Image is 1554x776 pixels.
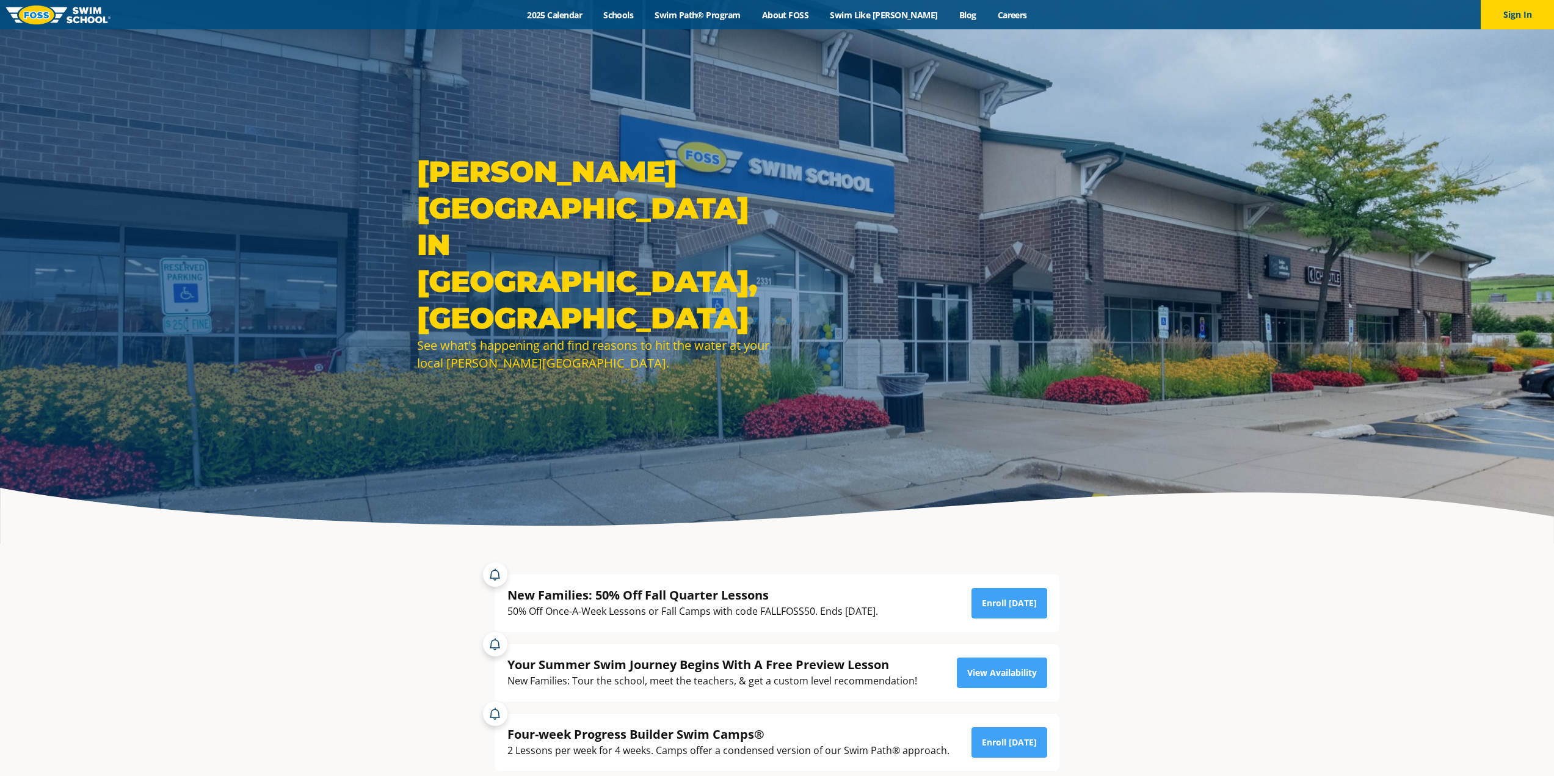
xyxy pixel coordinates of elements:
img: FOSS Swim School Logo [6,5,111,24]
div: 50% Off Once-A-Week Lessons or Fall Camps with code FALLFOSS50. Ends [DATE]. [507,603,878,620]
a: 2025 Calendar [517,9,593,21]
div: New Families: Tour the school, meet the teachers, & get a custom level recommendation! [507,673,917,689]
h1: [PERSON_NAME][GEOGRAPHIC_DATA] in [GEOGRAPHIC_DATA], [GEOGRAPHIC_DATA] [417,153,771,336]
div: New Families: 50% Off Fall Quarter Lessons [507,587,878,603]
div: Your Summer Swim Journey Begins With A Free Preview Lesson [507,656,917,673]
div: See what's happening and find reasons to hit the water at your local [PERSON_NAME][GEOGRAPHIC_DATA]. [417,336,771,372]
a: About FOSS [751,9,819,21]
a: Schools [593,9,644,21]
a: Enroll [DATE] [971,588,1047,618]
div: Four-week Progress Builder Swim Camps® [507,726,949,742]
a: Careers [987,9,1037,21]
div: 2 Lessons per week for 4 weeks. Camps offer a condensed version of our Swim Path® approach. [507,742,949,759]
a: View Availability [957,658,1047,688]
a: Swim Like [PERSON_NAME] [819,9,949,21]
a: Enroll [DATE] [971,727,1047,758]
a: Swim Path® Program [644,9,751,21]
a: Blog [948,9,987,21]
